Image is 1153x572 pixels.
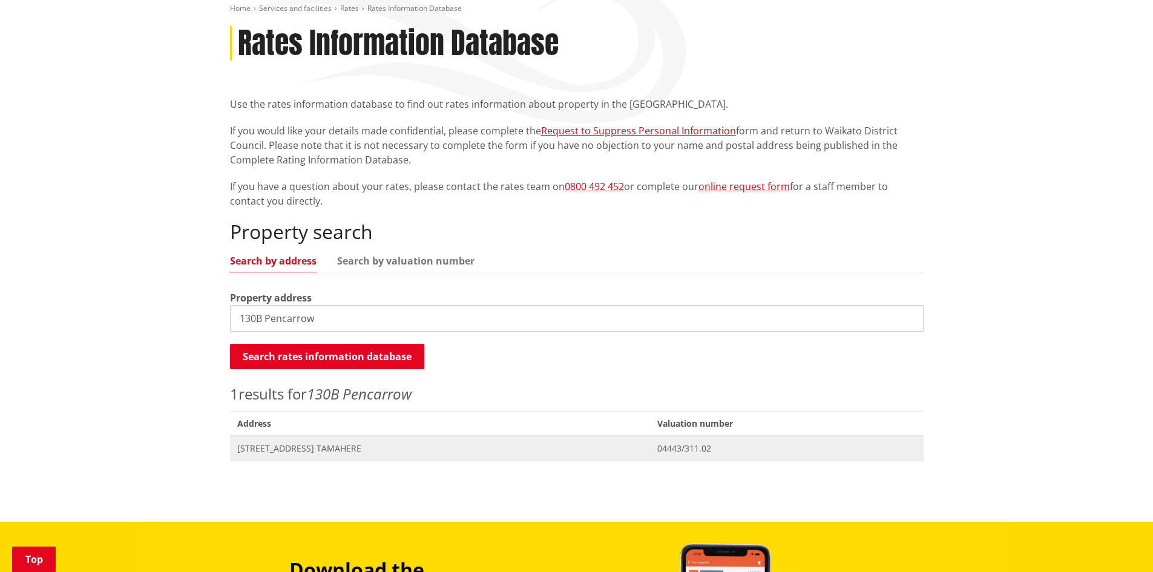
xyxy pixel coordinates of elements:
h2: Property search [230,220,924,243]
span: 1 [230,384,238,404]
a: 0800 492 452 [565,180,624,193]
span: Rates Information Database [367,3,462,13]
a: Rates [340,3,359,13]
span: 04443/311.02 [657,442,916,455]
nav: breadcrumb [230,4,924,14]
span: Address [230,411,650,436]
a: Home [230,3,251,13]
input: e.g. Duke Street NGARUAWAHIA [230,305,924,332]
h1: Rates Information Database [238,26,559,61]
a: Search by valuation number [337,256,475,266]
iframe: Messenger Launcher [1097,521,1141,565]
button: Search rates information database [230,344,424,369]
p: Use the rates information database to find out rates information about property in the [GEOGRAPHI... [230,97,924,111]
p: If you would like your details made confidential, please complete the form and return to Waikato ... [230,123,924,167]
p: If you have a question about your rates, please contact the rates team on or complete our for a s... [230,179,924,208]
span: Valuation number [650,411,924,436]
p: results for [230,383,924,405]
a: Search by address [230,256,317,266]
a: [STREET_ADDRESS] TAMAHERE 04443/311.02 [230,436,924,461]
a: Services and facilities [259,3,332,13]
a: Top [12,547,56,572]
label: Property address [230,291,312,305]
em: 130B Pencarrow [307,384,412,404]
a: online request form [698,180,790,193]
a: Request to Suppress Personal Information [541,124,736,137]
span: [STREET_ADDRESS] TAMAHERE [237,442,643,455]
